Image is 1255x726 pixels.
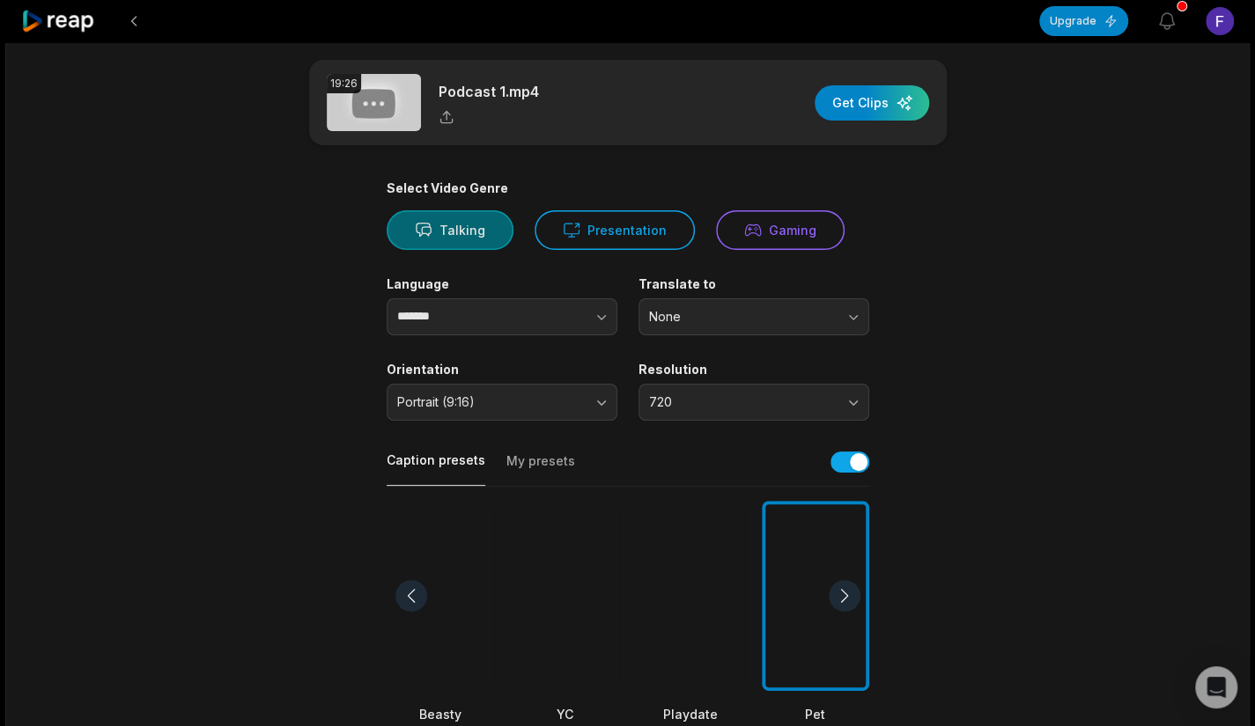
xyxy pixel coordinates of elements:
[639,362,869,378] label: Resolution
[327,74,361,93] div: 19:26
[649,394,834,410] span: 720
[637,705,744,723] div: Playdate
[387,384,617,421] button: Portrait (9:16)
[639,276,869,292] label: Translate to
[387,210,513,250] button: Talking
[649,309,834,325] span: None
[387,451,485,486] button: Caption presets
[762,705,869,723] div: Pet
[716,210,845,250] button: Gaming
[387,180,869,196] div: Select Video Genre
[1039,6,1128,36] button: Upgrade
[387,705,494,723] div: Beasty
[397,394,582,410] span: Portrait (9:16)
[439,81,539,102] p: Podcast 1.mp4
[506,452,575,486] button: My presets
[639,298,869,335] button: None
[535,210,695,250] button: Presentation
[387,276,617,292] label: Language
[387,362,617,378] label: Orientation
[639,384,869,421] button: 720
[512,705,619,723] div: YC
[1195,666,1237,708] div: Open Intercom Messenger
[815,85,929,121] button: Get Clips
